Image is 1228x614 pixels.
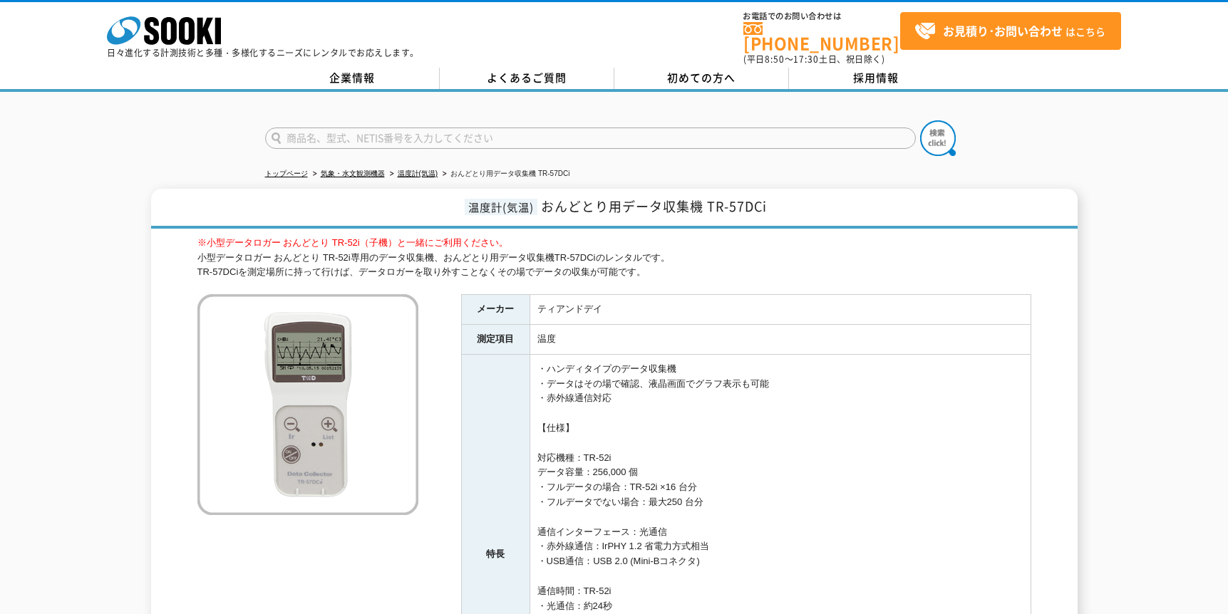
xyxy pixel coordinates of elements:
a: 温度計(気温) [398,170,438,177]
td: ティアンドデイ [530,295,1031,325]
a: よくあるご質問 [440,68,614,89]
p: 日々進化する計測技術と多種・多様化するニーズにレンタルでお応えします。 [107,48,419,57]
a: トップページ [265,170,308,177]
font: ※小型データロガー おんどとり TR-52i（子機）と一緒にご利用ください。 [197,237,508,248]
span: 8:50 [765,53,785,66]
td: 温度 [530,325,1031,355]
span: 温度計(気温) [465,199,537,215]
a: お見積り･お問い合わせはこちら [900,12,1121,50]
li: おんどとり用データ収集機 TR-57DCi [440,167,569,182]
span: おんどとり用データ収集機 TR-57DCi [541,197,767,216]
span: はこちら [914,21,1105,42]
span: (平日 ～ 土日、祝日除く) [743,53,884,66]
span: 初めての方へ [667,70,736,85]
span: 17:30 [793,53,819,66]
a: [PHONE_NUMBER] [743,22,900,51]
th: メーカー [461,295,530,325]
th: 測定項目 [461,325,530,355]
input: 商品名、型式、NETIS番号を入力してください [265,128,916,149]
strong: お見積り･お問い合わせ [943,22,1063,39]
img: btn_search.png [920,120,956,156]
img: おんどとり用データ収集機 TR-57DCi [197,294,418,515]
div: 小型データロガー おんどとり TR-52i専用のデータ収集機、おんどとり用データ収集機TR-57DCiのレンタルです。 TR-57DCiを測定場所に持って行けば、データロガーを取り外すことなくそ... [197,236,1031,280]
span: お電話でのお問い合わせは [743,12,900,21]
a: 企業情報 [265,68,440,89]
a: 初めての方へ [614,68,789,89]
a: 気象・水文観測機器 [321,170,385,177]
a: 採用情報 [789,68,964,89]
